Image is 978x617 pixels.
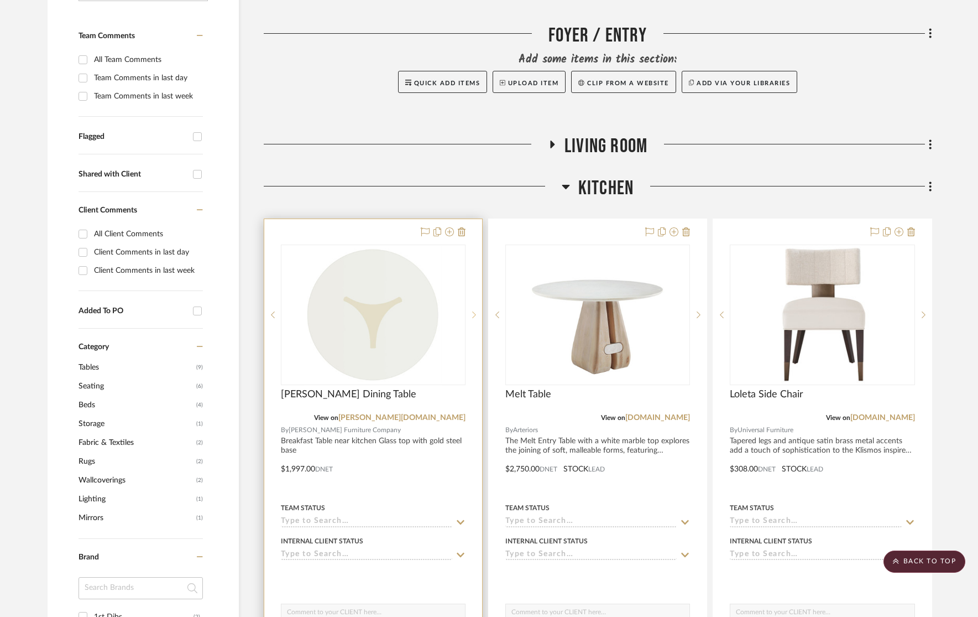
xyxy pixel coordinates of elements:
[883,551,965,573] scroll-to-top-button: BACK TO TOP
[79,206,137,214] span: Client Comments
[196,359,203,376] span: (9)
[505,503,550,513] div: Team Status
[730,388,803,401] span: Loleta Side Chair
[196,509,203,527] span: (1)
[79,32,135,40] span: Team Comments
[281,503,325,513] div: Team Status
[564,134,647,158] span: Living Room
[281,517,452,527] input: Type to Search…
[79,307,187,316] div: Added To PO
[731,246,913,383] img: Loleta Side Chair
[94,262,200,279] div: Client Comments in last week
[196,396,203,414] span: (4)
[513,425,538,435] span: Arteriors
[289,425,401,435] span: [PERSON_NAME] Furniture Company
[79,414,193,433] span: Storage
[505,550,677,561] input: Type to Search…
[196,490,203,508] span: (1)
[281,550,452,561] input: Type to Search…
[79,452,193,471] span: Rugs
[493,71,566,93] button: Upload Item
[506,245,689,385] div: 0
[505,388,551,401] span: Melt Table
[529,246,667,384] img: Melt Table
[94,69,200,87] div: Team Comments in last day
[281,245,465,385] div: 1
[196,471,203,489] span: (2)
[281,388,416,401] span: [PERSON_NAME] Dining Table
[79,132,187,142] div: Flagged
[578,177,634,200] span: Kitchen
[264,52,932,68] div: Add some items in this section:
[314,414,338,421] span: View on
[601,414,625,421] span: View on
[625,414,690,422] a: [DOMAIN_NAME]
[826,414,850,421] span: View on
[94,225,200,243] div: All Client Comments
[398,71,488,93] button: Quick Add Items
[730,517,901,527] input: Type to Search…
[79,343,109,352] span: Category
[730,425,738,435] span: By
[79,553,99,561] span: Brand
[338,414,466,422] a: [PERSON_NAME][DOMAIN_NAME]
[571,71,676,93] button: Clip from a website
[281,425,289,435] span: By
[79,509,193,527] span: Mirrors
[281,536,363,546] div: Internal Client Status
[730,503,774,513] div: Team Status
[79,577,203,599] input: Search Brands
[196,377,203,395] span: (6)
[505,517,677,527] input: Type to Search…
[730,550,901,561] input: Type to Search…
[79,471,193,490] span: Wallcoverings
[94,87,200,105] div: Team Comments in last week
[414,80,480,86] span: Quick Add Items
[505,536,588,546] div: Internal Client Status
[79,377,193,396] span: Seating
[79,170,187,179] div: Shared with Client
[730,536,812,546] div: Internal Client Status
[682,71,798,93] button: Add via your libraries
[196,453,203,470] span: (2)
[196,415,203,433] span: (1)
[94,51,200,69] div: All Team Comments
[304,246,442,384] img: Abbott Dining Table
[850,414,915,422] a: [DOMAIN_NAME]
[196,434,203,452] span: (2)
[505,425,513,435] span: By
[79,433,193,452] span: Fabric & Textiles
[79,490,193,509] span: Lighting
[738,425,793,435] span: Universal Furniture
[94,243,200,261] div: Client Comments in last day
[79,358,193,377] span: Tables
[79,396,193,414] span: Beds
